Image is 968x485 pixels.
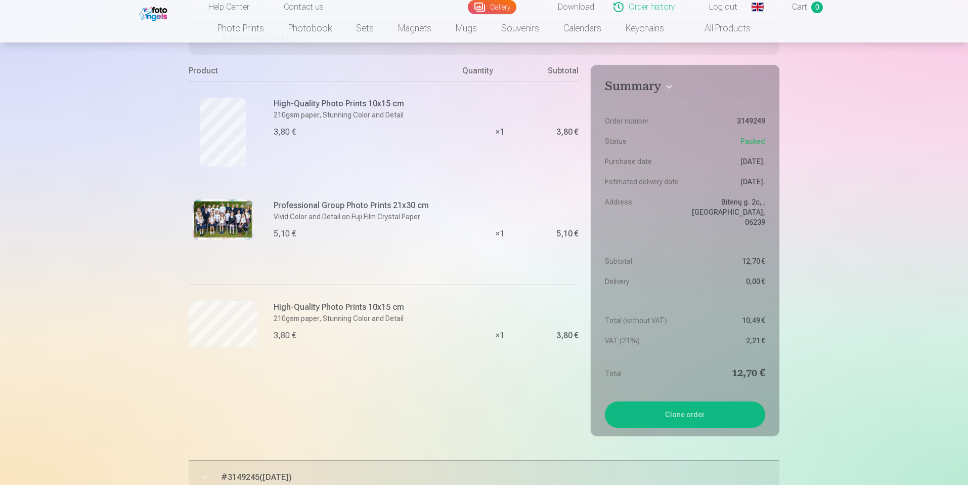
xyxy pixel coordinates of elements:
p: 210gsm paper, Stunning Color and Detail [274,110,456,120]
dt: Total [605,367,680,381]
dt: Status [605,136,680,146]
span: # 3149245 ( [DATE] ) [221,471,779,483]
div: 3,80 € [274,330,296,342]
dt: Address [605,197,680,227]
span: Packed [740,136,765,146]
dd: Bitėnų g. 2c, , [GEOGRAPHIC_DATA], 06239 [690,197,765,227]
a: Calendars [551,14,613,43]
div: × 1 [462,285,538,386]
h6: High-Quality Photo Prints 10x15 cm [274,98,456,110]
div: Quantity [462,65,538,81]
dd: 12,70 € [690,256,765,266]
a: Photobook [276,14,344,43]
dt: Total (without VAT) [605,315,680,326]
div: Product [189,65,462,81]
dt: Estimated delivery date [605,177,680,187]
div: 3,80 € [556,333,579,339]
a: Souvenirs [489,14,551,43]
dd: [DATE]. [690,177,765,187]
span: 0 [811,2,823,13]
h6: Professional Group Photo Prints 21x30 cm [274,199,456,212]
div: 5,10 € [556,231,579,237]
dd: [DATE]. [690,156,765,167]
p: Vivid Color and Detail on Fuji Film Crystal Paper [274,212,456,222]
dt: Delivery [605,276,680,287]
dt: Order number [605,116,680,126]
dd: 10,49 € [690,315,765,326]
div: 5,10 € [274,228,296,240]
a: Keychains [613,14,676,43]
button: Clone order [605,401,765,428]
dt: Subtotal [605,256,680,266]
a: Mugs [444,14,489,43]
dt: Purchase date [605,156,680,167]
div: 3,80 € [556,129,579,135]
dd: 12,70 € [690,367,765,381]
dd: 0,00 € [690,276,765,287]
span: Сart [792,1,807,13]
div: × 1 [462,183,538,285]
div: 3,80 € [274,126,296,138]
dd: 2,21 € [690,336,765,346]
a: All products [676,14,763,43]
a: Sets [344,14,386,43]
div: Subtotal [538,65,579,81]
h6: High-Quality Photo Prints 10x15 cm [274,301,456,313]
p: 210gsm paper, Stunning Color and Detail [274,313,456,324]
div: × 1 [462,81,538,183]
a: Magnets [386,14,444,43]
dt: VAT (21%) [605,336,680,346]
button: Summary [605,79,765,97]
a: Photo prints [205,14,276,43]
dd: 3149249 [690,116,765,126]
img: /fa2 [139,4,170,21]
